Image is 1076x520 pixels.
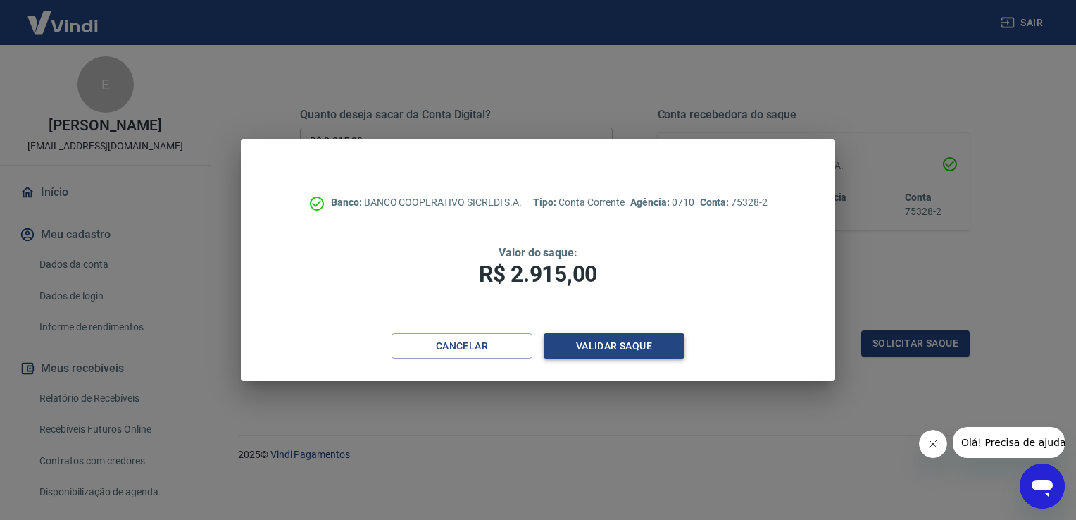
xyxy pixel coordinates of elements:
[479,261,597,287] span: R$ 2.915,00
[331,197,364,208] span: Banco:
[919,430,947,458] iframe: Cerrar mensaje
[331,195,522,210] p: BANCO COOPERATIVO SICREDI S.A.
[630,195,694,210] p: 0710
[1020,464,1065,509] iframe: Botón para iniciar la ventana de mensajería
[544,333,684,359] button: Validar saque
[8,10,118,21] span: Olá! Precisa de ajuda?
[700,197,732,208] span: Conta:
[630,197,672,208] span: Agência:
[533,195,625,210] p: Conta Corrente
[700,195,768,210] p: 75328-2
[392,333,532,359] button: Cancelar
[953,427,1065,458] iframe: Mensaje de la compañía
[499,246,577,259] span: Valor do saque:
[533,197,558,208] span: Tipo:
